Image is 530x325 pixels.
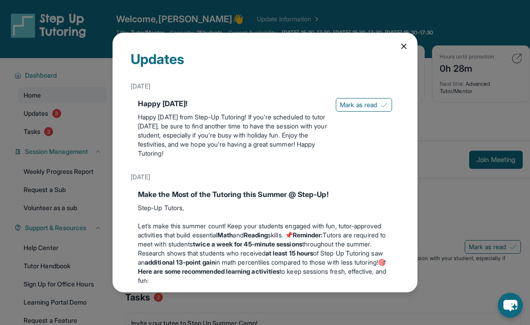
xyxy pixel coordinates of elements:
[131,51,399,78] div: Updates
[131,78,399,94] div: [DATE]
[293,231,323,239] strong: Reminder:
[131,169,399,185] div: [DATE]
[244,231,268,239] strong: Reading
[498,293,523,318] button: chat-button
[217,231,233,239] strong: Math
[138,222,392,249] p: Let’s make this summer count! Keep your students engaged with fun, tutor-approved activities that...
[145,258,215,266] strong: additional 13-point gain
[265,249,313,257] strong: at least 15 hours
[193,240,302,248] strong: twice a week for 45-minute sessions
[138,98,329,109] div: Happy [DATE]!
[340,100,377,109] span: Mark as read
[381,101,388,108] img: Mark as read
[138,267,280,275] strong: Here are some recommended learning activities
[138,189,392,200] div: Make the Most of the Tutoring this Summer @ Step-Up!
[138,113,329,158] p: Happy [DATE] from Step-Up Tutoring! If you're scheduled to tutor [DATE], be sure to find another ...
[138,203,392,212] p: Step-Up Tutors,
[336,98,392,112] button: Mark as read
[138,249,392,285] p: Research shows that students who received of Step Up Tutoring saw an in math percentiles compared...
